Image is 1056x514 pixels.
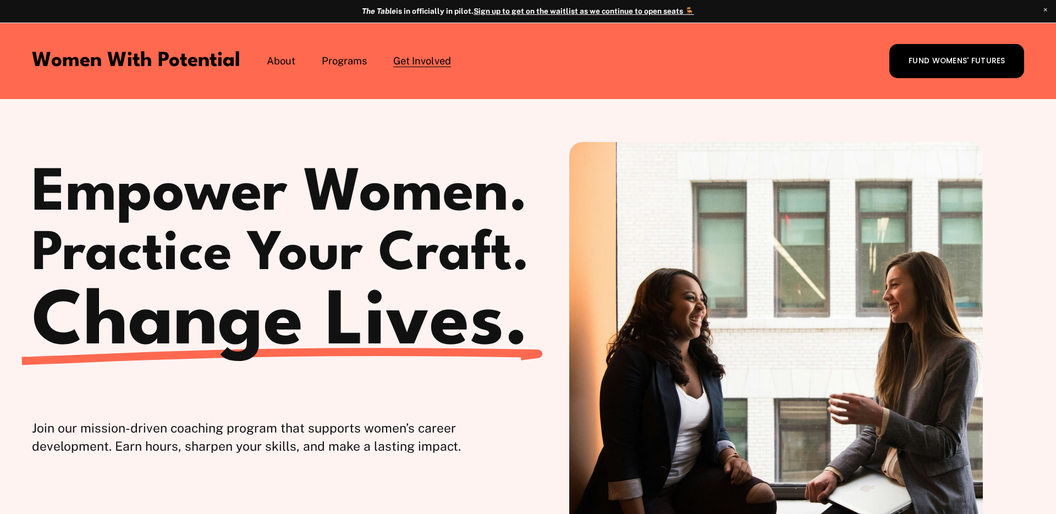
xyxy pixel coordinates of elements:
[32,419,528,455] p: Join our mission-driven coaching program that supports women’s career development. Earn hours, sh...
[322,53,367,69] a: folder dropdown
[393,53,451,69] a: folder dropdown
[32,163,528,227] h1: Empower Women.
[32,287,529,361] span: Change Lives.
[474,7,694,15] a: Sign up to get on the waitlist as we continue to open seats 🪑
[32,226,530,284] h1: Practice Your Craft.
[393,54,451,68] span: Get Involved
[322,54,367,68] span: Programs
[889,44,1024,78] a: FUND WOMENS' FUTURES
[267,53,295,69] a: folder dropdown
[32,51,240,71] a: Women With Potential
[362,7,474,15] strong: is in officially in pilot.
[267,54,295,68] span: About
[362,7,396,15] em: The Table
